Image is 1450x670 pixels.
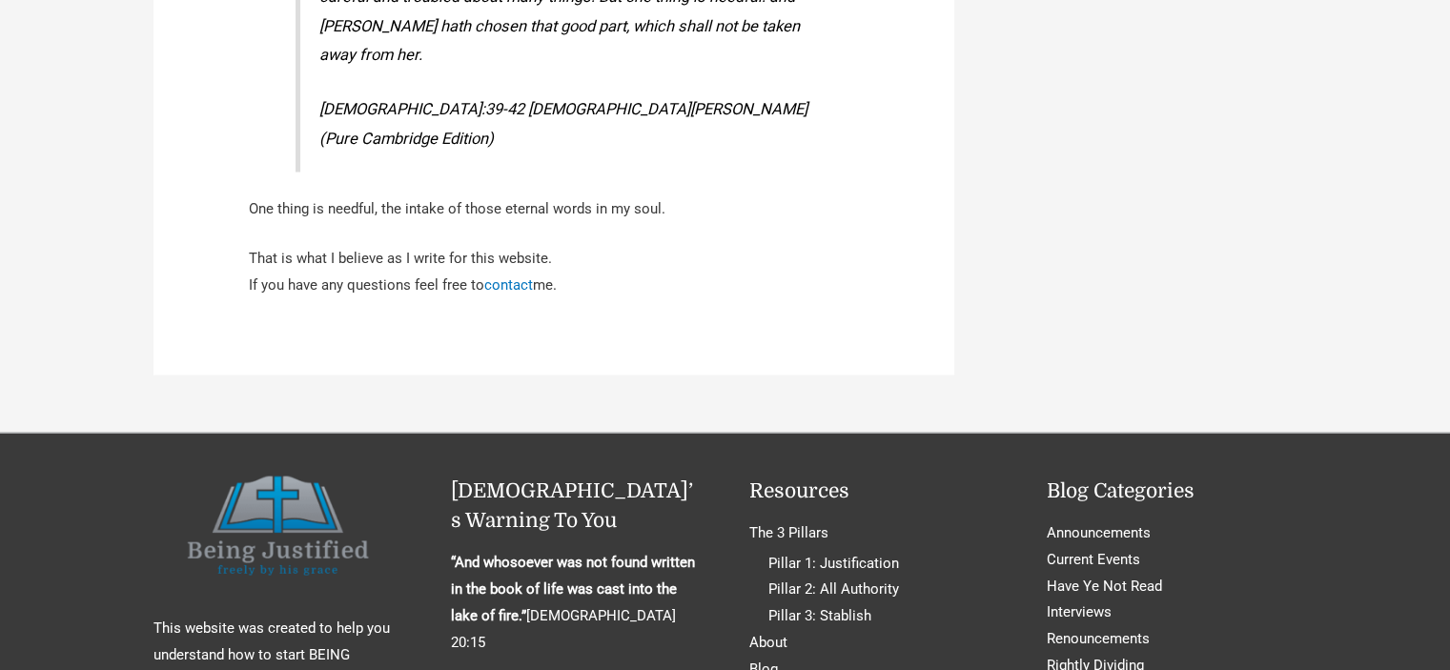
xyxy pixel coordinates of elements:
cite: [DEMOGRAPHIC_DATA]:39-42 [DEMOGRAPHIC_DATA][PERSON_NAME] (Pure Cambridge Edition) [319,95,824,153]
a: Have Ye Not Read [1047,578,1162,595]
a: Pillar 1: Justification [768,555,899,572]
p: That is what I believe as I write for this website. If you have any questions feel free to me. [249,246,859,299]
p: One thing is needful, the intake of those eternal words in my soul. [249,196,859,223]
a: Interviews [1047,603,1112,620]
a: Renouncements [1047,630,1150,647]
h2: Resources [749,477,1000,507]
a: Announcements [1047,524,1151,541]
h2: [DEMOGRAPHIC_DATA]’s Warning To You [451,477,702,537]
p: [DEMOGRAPHIC_DATA] 20:15 [451,550,702,656]
a: Pillar 2: All Authority [768,580,899,598]
a: Current Events [1047,551,1140,568]
strong: “And whosoever was not found written in the book of life was cast into the lake of fire.” [451,554,695,624]
a: Pillar 3: Stablish [768,607,871,624]
a: About [749,634,787,651]
h2: Blog Categories [1047,477,1297,507]
a: The 3 Pillars [749,524,828,541]
a: contact [484,276,533,294]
